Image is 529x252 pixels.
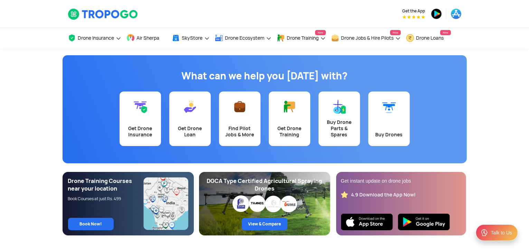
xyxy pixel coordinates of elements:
a: Find Pilot Jobs & More [219,91,261,146]
img: Find Pilot Jobs & More [233,100,247,114]
a: Get Drone Insurance [120,91,161,146]
a: View & Compare [242,218,287,230]
div: Buy Drone Parts & Spares [323,119,356,138]
a: SkyStore [172,28,210,48]
div: Talk to Us [491,229,512,236]
span: New [315,30,325,35]
a: Drone Jobs & Hire PilotsNew [331,28,401,48]
div: Find Pilot Jobs & More [223,125,256,138]
span: Drone Jobs & Hire Pilots [341,35,394,41]
div: Book Courses at just Rs. 499 [68,196,144,202]
a: Buy Drones [368,91,410,146]
a: Air Sherpa [126,28,167,48]
img: Buy Drone Parts & Spares [332,100,346,114]
img: Playstore [398,214,450,230]
a: Drone TrainingNew [277,28,326,48]
img: ic_Support.svg [480,229,489,237]
span: Drone Loans [416,35,444,41]
span: Drone Ecosystem [225,35,265,41]
span: SkyStore [182,35,203,41]
div: Drone Training Courses near your location [68,177,144,193]
div: DGCA Type Certified Agricultural Spraying Drones [205,177,325,193]
img: TropoGo Logo [68,8,139,20]
span: Air Sherpa [137,35,160,41]
img: playstore [431,8,442,19]
span: New [440,30,451,35]
img: Ios [341,214,393,230]
img: Get Drone Loan [183,100,197,114]
span: Drone Insurance [78,35,114,41]
span: Get the App [403,8,425,14]
img: Buy Drones [382,100,396,114]
a: Book Now! [68,218,114,230]
img: Get Drone Insurance [133,100,147,114]
a: Get Drone Loan [169,91,211,146]
div: Get Drone Insurance [124,125,157,138]
a: Buy Drone Parts & Spares [319,91,360,146]
a: Drone Insurance [68,28,121,48]
a: Drone Ecosystem [215,28,272,48]
img: appstore [451,8,462,19]
div: Get instant update on drone jobs [341,177,461,184]
img: star_rating [341,191,348,198]
div: Buy Drones [372,132,406,138]
img: Get Drone Training [283,100,296,114]
span: New [390,30,400,35]
span: Drone Training [287,35,319,41]
div: 4.9 Download the App Now! [351,192,416,198]
h1: What can we help you [DATE] with? [68,69,462,83]
img: App Raking [403,15,425,19]
div: Get Drone Training [273,125,306,138]
div: Get Drone Loan [173,125,207,138]
a: Get Drone Training [269,91,310,146]
a: Drone LoansNew [406,28,451,48]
